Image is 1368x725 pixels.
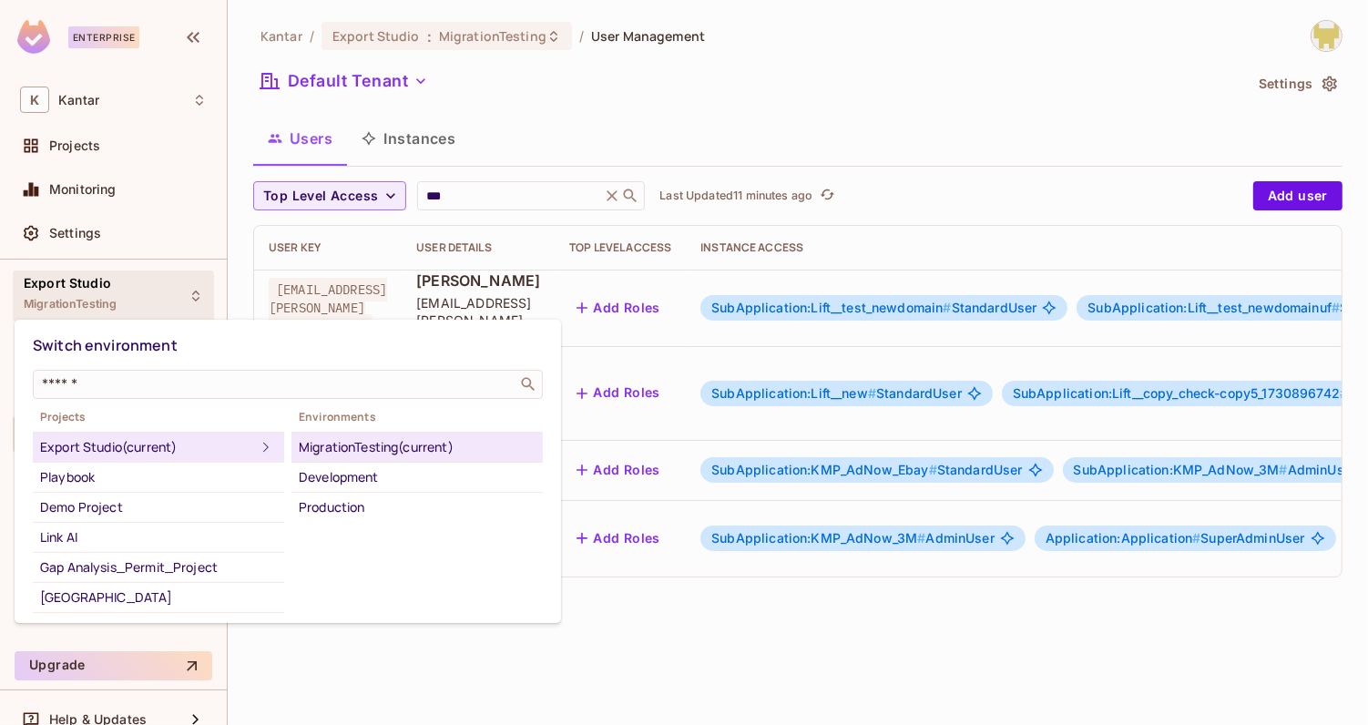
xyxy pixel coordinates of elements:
[291,410,543,424] span: Environments
[40,436,255,458] div: Export Studio (current)
[40,587,277,608] div: [GEOGRAPHIC_DATA]
[299,436,536,458] div: MigrationTesting (current)
[33,335,178,355] span: Switch environment
[33,410,284,424] span: Projects
[40,557,277,578] div: Gap Analysis_Permit_Project
[40,526,277,548] div: Link AI
[299,496,536,518] div: Production
[299,466,536,488] div: Development
[40,496,277,518] div: Demo Project
[40,466,277,488] div: Playbook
